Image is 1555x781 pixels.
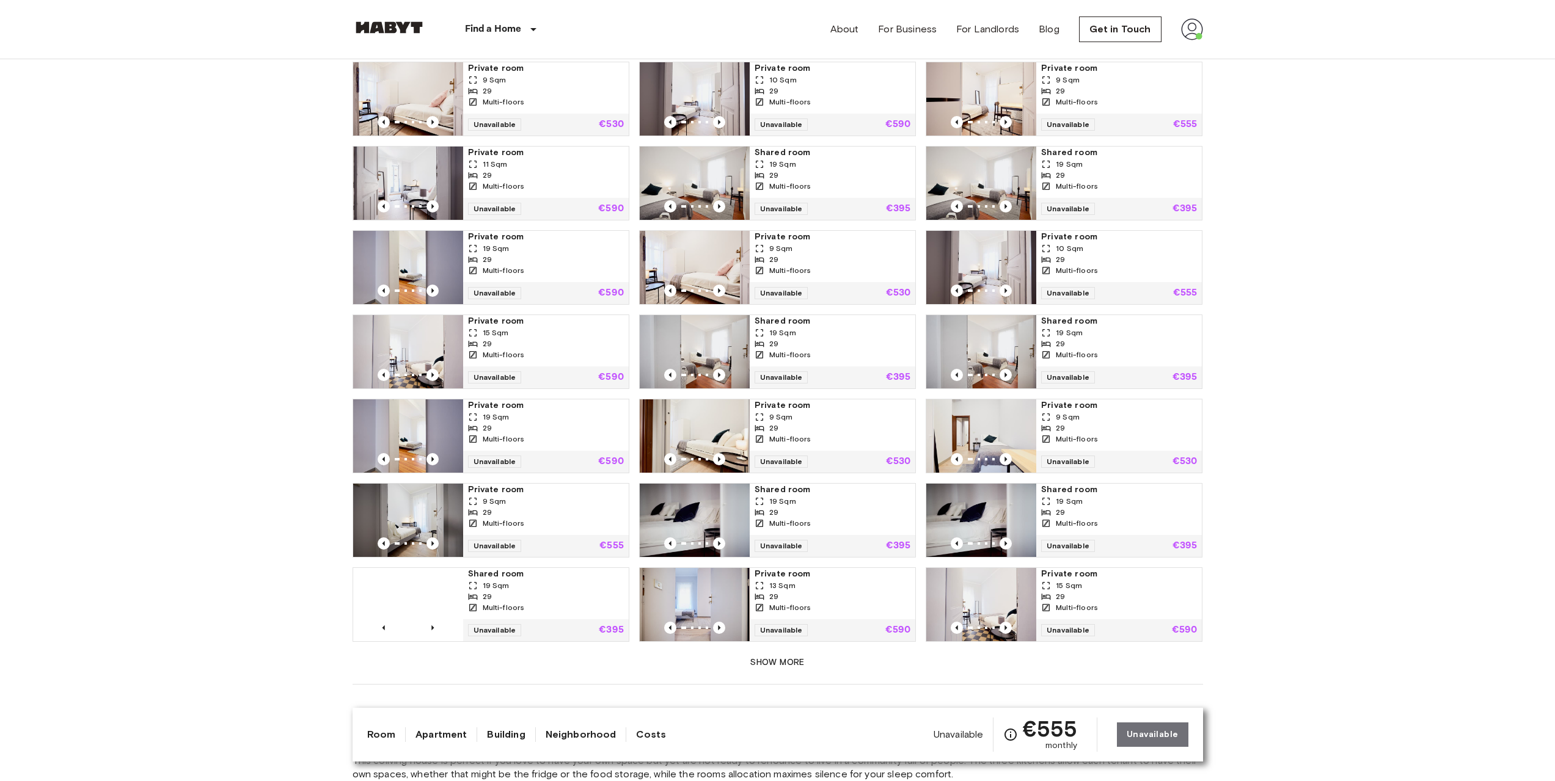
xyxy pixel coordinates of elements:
button: Previous image [951,453,963,465]
img: Marketing picture of unit IT-13-001-001-19H [926,231,1036,304]
span: Multi-floors [483,349,525,360]
span: 29 [483,254,492,265]
span: 29 [1056,254,1065,265]
span: Shared room [755,315,910,327]
p: €590 [885,625,911,635]
button: Previous image [378,453,390,465]
span: 29 [1056,170,1065,181]
button: Previous image [1000,369,1012,381]
button: Previous image [426,622,439,634]
span: 10 Sqm [1056,243,1083,254]
span: 29 [483,423,492,434]
p: €555 [1173,288,1198,298]
button: Previous image [1000,453,1012,465]
span: 19 Sqm [769,159,796,170]
span: Private room [755,62,910,74]
p: €395 [886,204,911,214]
button: Previous image [951,369,963,381]
span: 15 Sqm [483,327,509,338]
p: €590 [598,457,624,467]
span: Unavailable [755,371,808,383]
span: 19 Sqm [1056,327,1083,338]
a: Marketing picture of unit IT-13-001-001-15HPrevious imagePrevious imagePrivate room19 Sqm29Multi-... [353,399,629,473]
span: 9 Sqm [483,74,507,85]
p: Find a Home [465,22,522,37]
button: Previous image [378,369,390,381]
span: Multi-floors [769,518,811,529]
span: 19 Sqm [483,412,510,423]
button: Previous image [713,285,725,297]
a: Marketing picture of unit IT-13-001-001-25HPrevious imagePrevious imagePrivate room9 Sqm29Multi-f... [926,62,1202,136]
p: €530 [886,288,911,298]
p: €395 [1173,541,1198,551]
span: 29 [1056,85,1065,96]
a: For Business [878,22,937,37]
span: Private room [468,315,624,327]
a: Marketing picture of unit IT-13-001-001-09HPrevious imagePrevious imageShared room19 Sqm29Multi-f... [353,567,629,642]
button: Previous image [426,116,439,128]
a: Marketing picture of unit IT-13-001-001-14HPrevious imagePrevious imagePrivate room9 Sqm29Multi-f... [639,399,916,473]
button: Previous image [426,537,439,550]
span: Private room [468,147,624,159]
span: Unavailable [755,540,808,552]
img: Marketing picture of unit IT-13-001-001-27H [353,62,463,136]
button: Previous image [664,453,676,465]
img: Marketing picture of unit IT-13-001-001-21H [353,231,463,304]
button: Previous image [664,369,676,381]
span: 29 [483,170,492,181]
button: Previous image [951,285,963,297]
span: 15 Sqm [1056,580,1082,591]
span: 19 Sqm [483,243,510,254]
span: 29 [483,85,492,96]
p: €590 [598,372,624,382]
img: Marketing picture of unit IT-13-001-001-13H [926,399,1036,473]
p: €530 [886,457,911,467]
button: Previous image [664,622,676,634]
a: Marketing picture of unit IT-13-001-001-26HPrevious imagePrevious imagePrivate room10 Sqm29Multi-... [639,62,916,136]
a: Get in Touch [1079,16,1162,42]
img: Marketing picture of unit IT-13-001-001-07H [640,568,750,641]
button: Previous image [1000,622,1012,634]
a: Marketing picture of unit IT-13-001-001-20HPrevious imagePrevious imagePrivate room9 Sqm29Multi-f... [639,230,916,305]
span: Private room [755,399,910,412]
img: Marketing picture of unit IT-13-001-001-15H [353,399,463,473]
button: Previous image [1000,285,1012,297]
span: 29 [769,591,778,602]
span: Multi-floors [769,181,811,192]
span: Shared room [1041,315,1197,327]
button: Previous image [426,200,439,213]
span: 9 Sqm [769,412,793,423]
span: 29 [769,507,778,518]
span: Multi-floors [483,518,525,529]
img: Marketing picture of unit IT-13-001-001-18H [353,315,463,388]
button: Previous image [378,200,390,213]
span: Unavailable [468,540,522,552]
span: €555 [1023,717,1077,739]
span: Private room [1041,231,1197,243]
button: Previous image [713,116,725,128]
img: Marketing picture of unit IT-13-001-001-24H [353,147,463,220]
img: Marketing picture of unit IT-13-001-001-11H [640,484,750,557]
span: 9 Sqm [483,496,507,507]
img: Marketing picture of unit IT-13-001-001-05H [926,568,1036,641]
span: Multi-floors [1056,602,1098,613]
span: Private room [755,231,910,243]
span: Multi-floors [1056,434,1098,445]
span: 29 [483,591,492,602]
span: Multi-floors [769,265,811,276]
button: Previous image [713,369,725,381]
img: Marketing picture of unit IT-13-001-001-20H [640,231,750,304]
a: Marketing picture of unit IT-13-001-001-10HPrevious imagePrevious imageShared room19 Sqm29Multi-f... [926,483,1202,558]
p: €395 [886,541,911,551]
span: Unavailable [1041,456,1095,468]
span: Private room [468,484,624,496]
span: 19 Sqm [483,580,510,591]
a: Apartment [415,727,467,742]
span: 29 [483,338,492,349]
button: Previous image [713,200,725,213]
span: 29 [1056,423,1065,434]
p: €395 [1173,204,1198,214]
button: Previous image [426,453,439,465]
p: €555 [599,541,624,551]
span: Unavailable [1041,118,1095,131]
